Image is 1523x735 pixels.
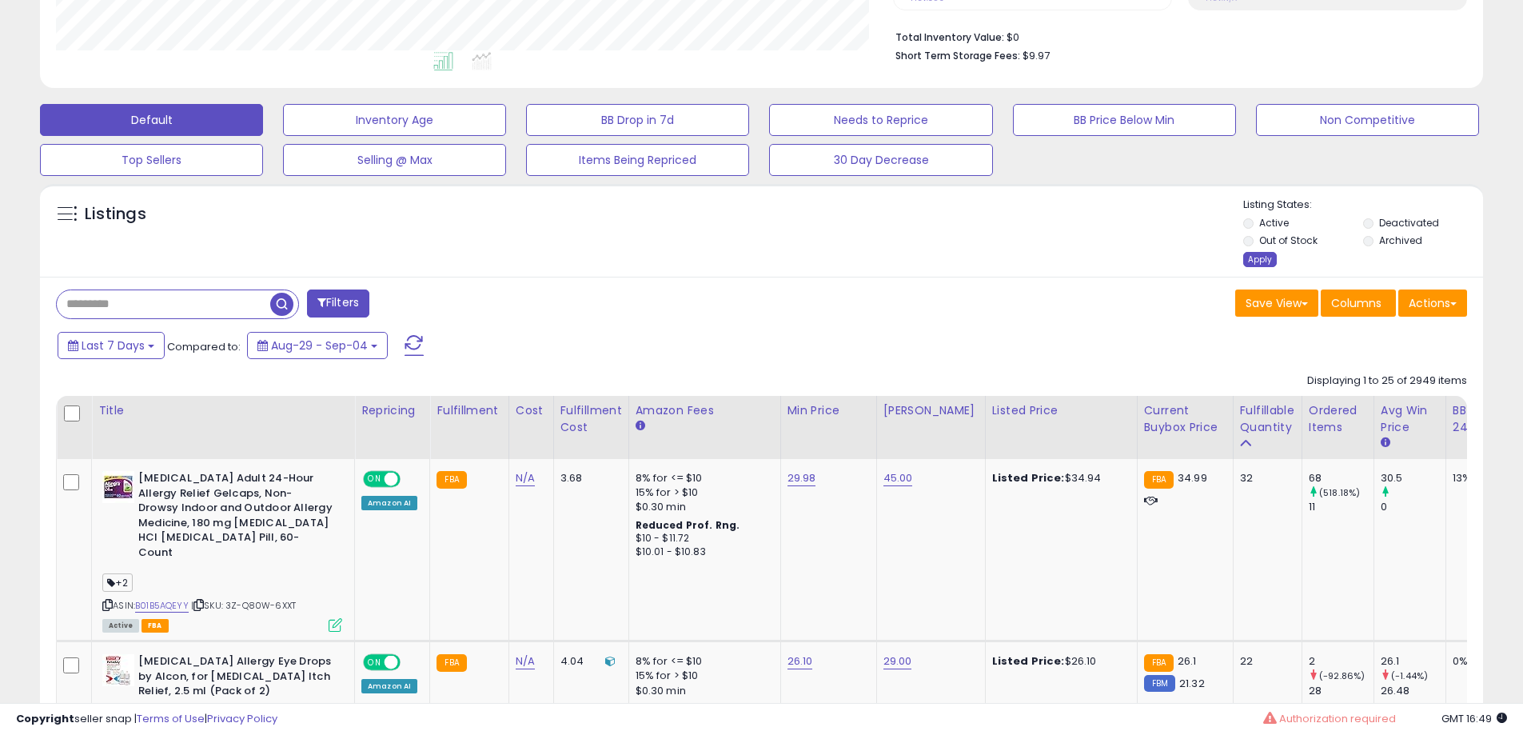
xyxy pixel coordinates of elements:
label: Active [1259,216,1289,230]
span: 21.32 [1179,676,1205,691]
span: Aug-29 - Sep-04 [271,338,368,354]
b: Short Term Storage Fees: [895,49,1020,62]
button: Columns [1321,290,1396,317]
small: (-92.86%) [1319,669,1365,682]
a: N/A [516,653,535,669]
div: 30.5 [1381,471,1445,485]
strong: Copyright [16,711,74,726]
div: 32 [1240,471,1290,485]
button: Inventory Age [283,104,506,136]
div: $34.94 [992,471,1125,485]
b: Listed Price: [992,653,1065,669]
div: Ordered Items [1309,402,1367,436]
div: 68 [1309,471,1373,485]
div: Fulfillable Quantity [1240,402,1295,436]
small: Amazon Fees. [636,419,645,433]
li: $0 [895,26,1455,46]
b: [MEDICAL_DATA] Adult 24-Hour Allergy Relief Gelcaps, Non-Drowsy Indoor and Outdoor Allergy Medici... [138,471,333,564]
div: Fulfillment [437,402,501,419]
div: Amazon Fees [636,402,774,419]
b: [MEDICAL_DATA] Allergy Eye Drops by Alcon, for [MEDICAL_DATA] Itch Relief, 2.5 ml (Pack of 2) [138,654,333,703]
a: 26.10 [787,653,813,669]
span: | SKU: 3Z-Q80W-6XXT [191,599,296,612]
img: 41lyrfYXQoL._SL40_.jpg [102,654,134,686]
div: Current Buybox Price [1144,402,1226,436]
button: Needs to Reprice [769,104,992,136]
div: Avg Win Price [1381,402,1439,436]
div: 26.1 [1381,654,1445,669]
div: 0 [1381,500,1445,514]
button: Non Competitive [1256,104,1479,136]
button: BB Price Below Min [1013,104,1236,136]
div: BB Share 24h. [1453,402,1511,436]
label: Deactivated [1379,216,1439,230]
div: 8% for <= $10 [636,654,768,669]
div: Fulfillment Cost [560,402,622,436]
b: Total Inventory Value: [895,30,1004,44]
b: Reduced Prof. Rng. [636,518,740,532]
div: $0.30 min [636,684,768,698]
div: Amazon AI [361,496,417,510]
div: ASIN: [102,471,342,630]
div: $26.10 [992,654,1125,669]
button: Selling @ Max [283,144,506,176]
span: Compared to: [167,339,241,354]
a: N/A [516,470,535,486]
p: Listing States: [1243,198,1483,213]
a: 29.00 [883,653,912,669]
small: FBA [437,654,466,672]
div: Amazon AI [361,679,417,693]
span: 34.99 [1178,470,1207,485]
small: FBM [1144,675,1175,692]
a: 29.98 [787,470,816,486]
a: Privacy Policy [207,711,277,726]
button: BB Drop in 7d [526,104,749,136]
div: 8% for <= $10 [636,471,768,485]
small: FBA [1144,471,1174,489]
div: $10.01 - $10.83 [636,545,768,559]
div: Apply [1243,252,1277,267]
div: [PERSON_NAME] [883,402,979,419]
small: FBA [1144,654,1174,672]
label: Archived [1379,234,1422,247]
div: 15% for > $10 [636,669,768,683]
div: Cost [516,402,547,419]
div: 4.04 [560,654,616,669]
div: Min Price [787,402,870,419]
div: $10 - $11.72 [636,532,768,545]
span: 2025-09-12 16:49 GMT [1441,711,1507,726]
span: OFF [398,473,424,486]
a: 45.00 [883,470,913,486]
button: Filters [307,290,369,318]
a: Terms of Use [137,711,205,726]
div: Listed Price [992,402,1130,419]
h5: Listings [85,203,146,226]
a: B01B5AQEYY [135,599,189,613]
div: 2 [1309,654,1373,669]
span: FBA [142,619,169,633]
div: 15% for > $10 [636,485,768,500]
img: 41x6XthII9L._SL40_.jpg [102,471,134,503]
div: 0% [1453,654,1505,669]
span: Columns [1331,295,1381,311]
button: Save View [1235,290,1318,317]
button: Actions [1398,290,1467,317]
span: All listings currently available for purchase on Amazon [102,619,139,633]
div: 3.68 [560,471,616,485]
small: (518.18%) [1319,486,1360,499]
div: 22 [1240,654,1290,669]
div: Displaying 1 to 25 of 2949 items [1307,373,1467,389]
small: (-1.44%) [1391,669,1428,682]
span: OFF [398,656,424,669]
div: $0.30 min [636,500,768,514]
small: FBA [437,471,466,489]
span: +2 [102,573,133,592]
span: Authorization required [1279,711,1396,726]
span: Last 7 Days [82,338,145,354]
button: Aug-29 - Sep-04 [247,332,388,359]
button: Items Being Repriced [526,144,749,176]
span: 26.1 [1178,653,1197,669]
button: Last 7 Days [58,332,165,359]
div: 28 [1309,684,1373,698]
button: Top Sellers [40,144,263,176]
